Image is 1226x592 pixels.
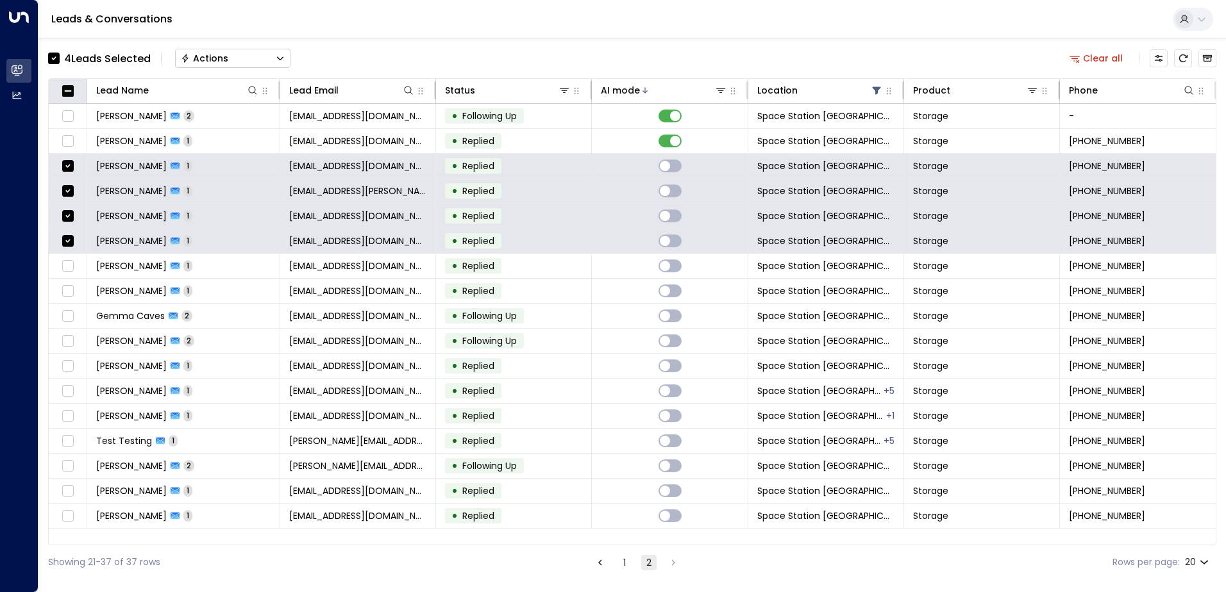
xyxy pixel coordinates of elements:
[1069,334,1145,347] span: +447492488456
[451,405,458,427] div: •
[462,185,494,197] span: Replied
[462,409,494,422] span: Replied
[451,130,458,152] div: •
[757,83,798,98] div: Location
[183,335,194,346] span: 2
[757,259,894,272] span: Space Station Solihull
[1069,160,1145,172] span: +4474237445421
[757,409,885,422] span: Space Station Solihull
[757,160,894,172] span: Space Station Solihull
[60,233,76,249] span: Toggle select row
[1069,509,1145,522] span: +447379597954
[1185,553,1211,571] div: 20
[60,308,76,324] span: Toggle select row
[913,509,948,522] span: Storage
[60,333,76,349] span: Toggle select row
[289,434,426,447] span: nigel@tuchdesign.com
[175,49,290,68] div: Button group with a nested menu
[289,334,426,347] span: efarjam@yahoo.com
[757,459,894,472] span: Space Station Solihull
[289,83,339,98] div: Lead Email
[913,210,948,222] span: Storage
[96,459,167,472] span: Michelle Jeary
[183,285,192,296] span: 1
[96,359,167,372] span: Amrut Pattnaik
[289,384,426,397] span: charlsescott221@gmail.com
[757,185,894,197] span: Space Station Solihull
[64,51,151,67] div: 4 Lead s Selected
[913,160,948,172] span: Storage
[462,334,517,347] span: Following Up
[757,284,894,297] span: Space Station Solihull
[289,459,426,472] span: michelle.jeary@outlook.com
[451,430,458,452] div: •
[913,409,948,422] span: Storage
[289,185,426,197] span: ed.hobart.smith@gmail.com
[1113,555,1180,569] label: Rows per page:
[462,359,494,372] span: Replied
[60,83,76,99] span: Toggle select all
[60,108,76,124] span: Toggle select row
[913,110,948,122] span: Storage
[289,359,426,372] span: pattnaik.amrut1988@gmail.com
[183,160,192,171] span: 1
[757,210,894,222] span: Space Station Solihull
[1069,434,1145,447] span: +447780677326
[913,284,948,297] span: Storage
[445,83,571,98] div: Status
[462,160,494,172] span: Replied
[462,110,517,122] span: Following Up
[462,384,494,397] span: Replied
[451,230,458,252] div: •
[913,484,948,497] span: Storage
[757,434,882,447] span: Space Station Chiswick
[60,258,76,274] span: Toggle select row
[757,359,894,372] span: Space Station Solihull
[1069,185,1145,197] span: +447500803811
[96,309,165,322] span: Gemma Caves
[757,334,894,347] span: Space Station Solihull
[913,309,948,322] span: Storage
[913,434,948,447] span: Storage
[913,135,948,147] span: Storage
[913,83,950,98] div: Product
[884,434,894,447] div: Space Station Garretts Green,Space Station Kings Heath,Space Station Solihull,Space Station Kilbu...
[289,284,426,297] span: debsrees@icloud.com
[462,284,494,297] span: Replied
[913,259,948,272] span: Storage
[1150,49,1168,67] button: Customize
[96,83,149,98] div: Lead Name
[451,380,458,402] div: •
[96,160,167,172] span: Jane Porter
[601,83,726,98] div: AI mode
[757,309,894,322] span: Space Station Solihull
[60,383,76,399] span: Toggle select row
[96,484,167,497] span: Jane Porter
[462,509,494,522] span: Replied
[462,210,494,222] span: Replied
[913,384,948,397] span: Storage
[96,259,167,272] span: Saif Khan
[1064,49,1129,67] button: Clear all
[445,83,475,98] div: Status
[183,185,192,196] span: 1
[451,105,458,127] div: •
[462,259,494,272] span: Replied
[757,509,894,522] span: Space Station Solihull
[289,110,426,122] span: Carltaur@gmail.com
[1069,409,1145,422] span: +447537955569
[886,409,894,422] div: Space Station Hall Green
[757,110,894,122] span: Space Station Solihull
[183,135,192,146] span: 1
[289,83,415,98] div: Lead Email
[451,305,458,327] div: •
[96,110,167,122] span: Carl Beach
[60,133,76,149] span: Toggle select row
[1174,49,1192,67] span: Refresh
[60,358,76,374] span: Toggle select row
[289,210,426,222] span: socallaghandeakin@gmail.com
[183,485,192,496] span: 1
[884,384,894,397] div: Space Station Swiss Cottage,Space Station Solihull,Space Station Brentford,Space Station Kings He...
[913,185,948,197] span: Storage
[1198,49,1216,67] button: Archived Leads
